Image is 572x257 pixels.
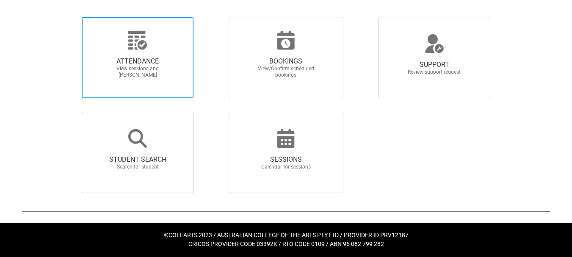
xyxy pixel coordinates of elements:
img: REDU_GREY_LINE [22,207,550,216]
span: Review support request [397,69,472,75]
span: View sessions and [PERSON_NAME] [100,66,175,78]
span: SESSIONS [249,155,323,164]
span: View/Confirm scheduled bookings [249,66,323,78]
span: Search for student [100,164,175,170]
span: STUDENT SEARCH [100,155,175,164]
span: Calendar for sessions [249,164,323,170]
span: SUPPORT [397,61,472,69]
span: BOOKINGS [249,57,323,66]
span: ATTENDANCE [100,57,175,66]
